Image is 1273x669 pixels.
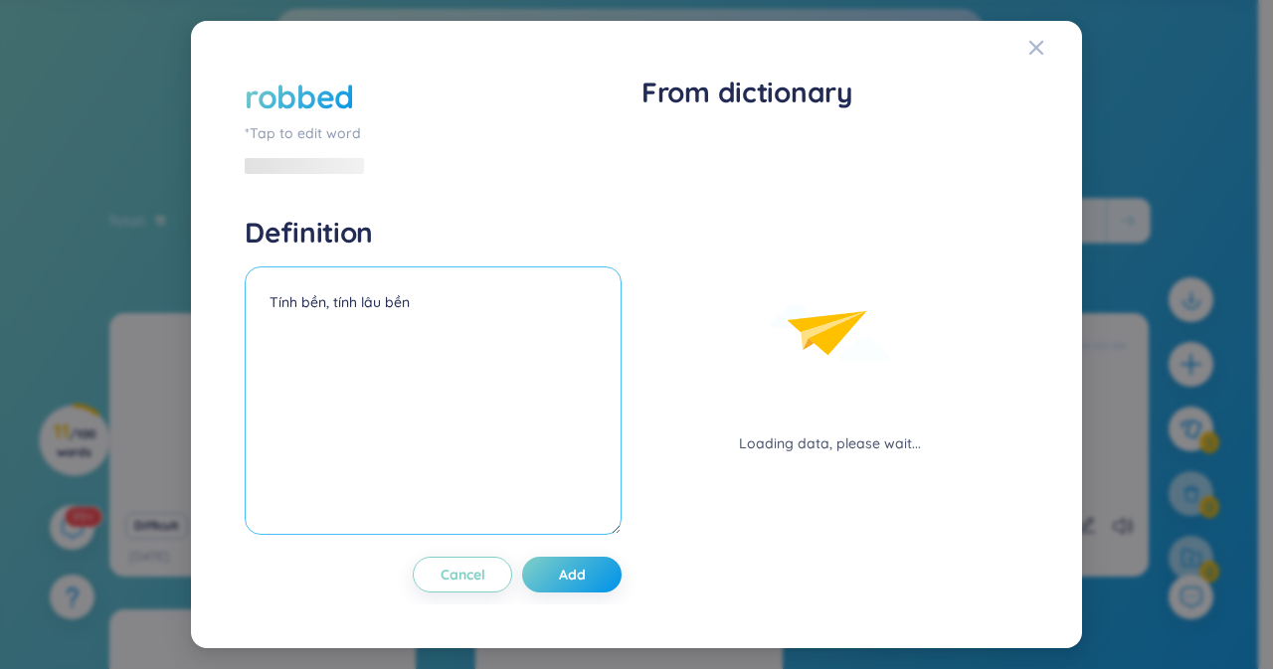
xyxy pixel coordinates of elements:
div: Loading data, please wait... [739,432,921,454]
div: *Tap to edit word [245,122,622,144]
h4: Definition [245,215,622,251]
h1: From dictionary [641,75,1018,110]
div: robbed [245,75,354,118]
button: Close [1028,21,1082,75]
span: Cancel [441,565,485,585]
span: Add [559,565,586,585]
